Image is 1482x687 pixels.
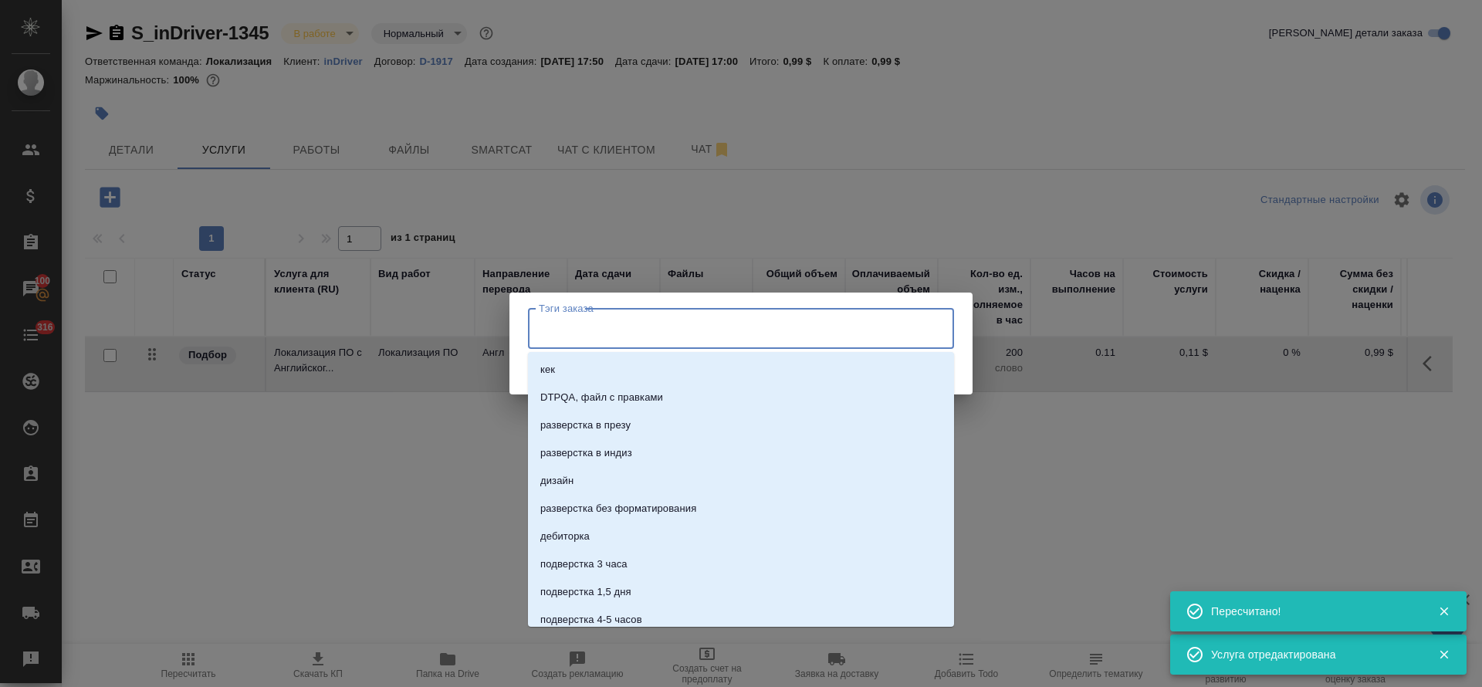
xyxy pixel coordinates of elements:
[540,473,574,489] p: дизайн
[540,584,631,600] p: подверстка 1,5 дня
[540,529,590,544] p: дебиторка
[1211,647,1415,662] div: Услуга отредактирована
[540,557,628,572] p: подверстка 3 часа
[1211,604,1415,619] div: Пересчитано!
[1428,604,1460,618] button: Закрыть
[540,612,642,628] p: подверстка 4-5 часов
[540,445,632,461] p: разверстка в индиз
[540,362,555,377] p: кек
[540,418,631,433] p: разверстка в презу
[540,501,696,516] p: разверстка без форматирования
[1428,648,1460,662] button: Закрыть
[540,390,663,405] p: DTPQA, файл с правками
